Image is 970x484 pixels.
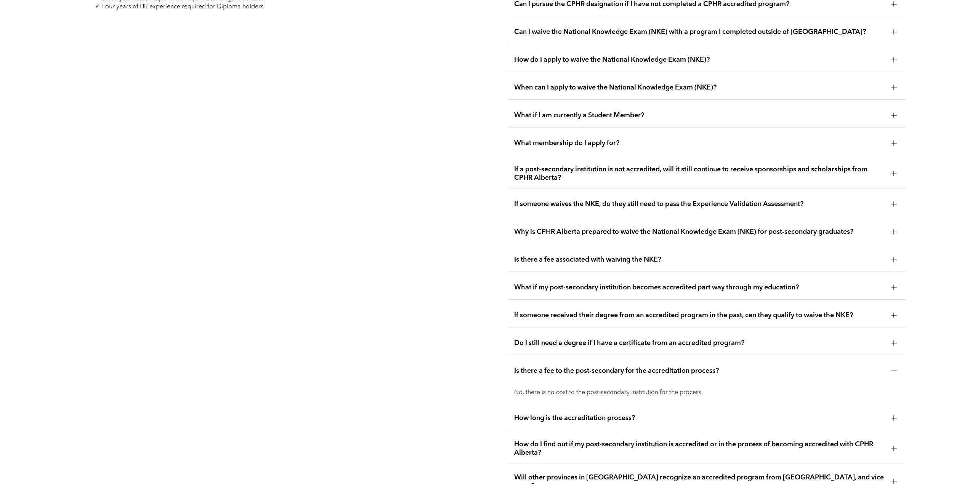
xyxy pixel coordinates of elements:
[514,414,885,422] span: How long is the accreditation process?
[514,283,885,292] span: What if my post-secondary institution becomes accredited part way through my education?
[514,440,885,457] span: How do I find out if my post-secondary institution is accredited or in the process of becoming ac...
[514,56,885,64] span: How do I apply to waive the National Knowledge Exam (NKE)?
[514,111,885,120] span: What if I am currently a Student Member?
[514,200,885,208] span: If someone waives the NKE, do they still need to pass the Experience Validation Assessment?
[514,83,885,92] span: When can I apply to waive the National Knowledge Exam (NKE)?
[514,367,885,375] span: Is there a fee to the post-secondary for the accreditation process?
[514,311,885,319] span: If someone received their degree from an accredited program in the past, can they qualify to waiv...
[514,228,885,236] span: Why is CPHR Alberta prepared to waive the National Knowledge Exam (NKE) for post-secondary gradua...
[514,256,885,264] span: Is there a fee associated with waiving the NKE?
[514,339,885,347] span: Do I still need a degree if I have a certificate from an accredited program?
[514,139,885,147] span: What membership do I apply for?
[514,389,899,396] p: No, there is no cost to the post-secondary institution for the process.
[514,28,885,36] span: Can I waive the National Knowledge Exam (NKE) with a program I completed outside of [GEOGRAPHIC_D...
[514,165,885,182] span: If a post-secondary institution is not accredited, will it still continue to receive sponsorships...
[102,4,263,10] span: Four years of HR experience required for Diploma holders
